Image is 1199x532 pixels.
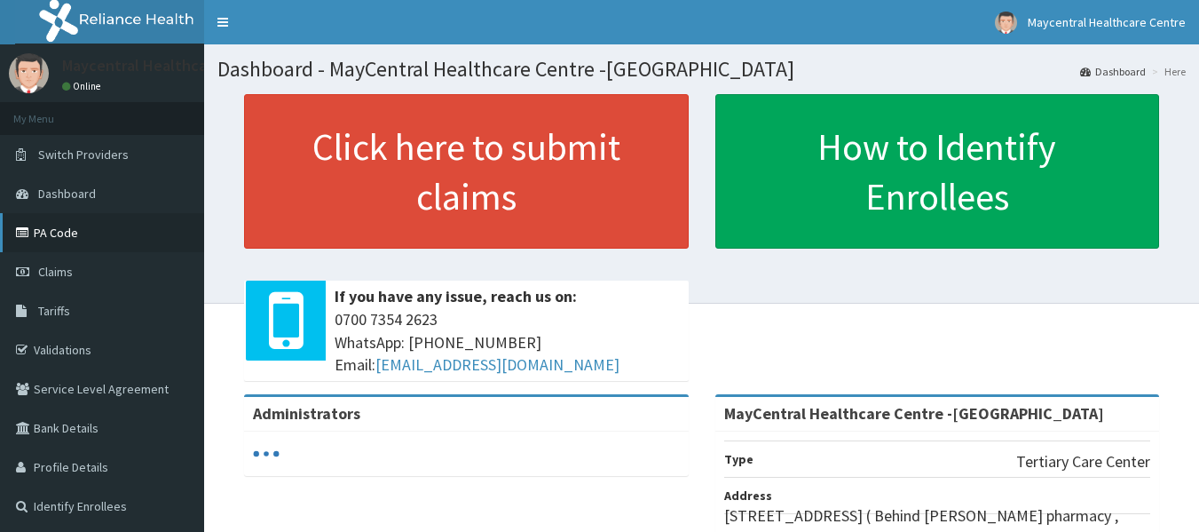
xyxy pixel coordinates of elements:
[715,94,1160,249] a: How to Identify Enrollees
[335,286,577,306] b: If you have any issue, reach us on:
[38,264,73,280] span: Claims
[217,58,1186,81] h1: Dashboard - MayCentral Healthcare Centre -[GEOGRAPHIC_DATA]
[1028,14,1186,30] span: Maycentral Healthcare Centre
[62,58,272,74] p: Maycentral Healthcare Centre
[253,403,360,424] b: Administrators
[1148,64,1186,79] li: Here
[38,303,70,319] span: Tariffs
[1080,64,1146,79] a: Dashboard
[253,441,280,467] svg: audio-loading
[244,94,689,249] a: Click here to submit claims
[9,53,49,93] img: User Image
[724,403,1104,424] strong: MayCentral Healthcare Centre -[GEOGRAPHIC_DATA]
[724,451,753,467] b: Type
[375,354,619,375] a: [EMAIL_ADDRESS][DOMAIN_NAME]
[335,308,680,377] span: 0700 7354 2623 WhatsApp: [PHONE_NUMBER] Email:
[995,12,1017,34] img: User Image
[62,80,105,92] a: Online
[1016,450,1150,473] p: Tertiary Care Center
[38,186,96,202] span: Dashboard
[38,147,129,163] span: Switch Providers
[724,488,772,504] b: Address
